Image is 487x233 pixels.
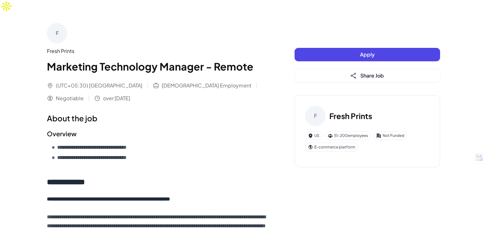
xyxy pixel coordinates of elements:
[56,94,84,102] span: Negotiable
[295,69,440,82] button: Share Job
[47,112,269,124] h1: About the job
[305,131,322,140] div: US
[56,82,142,89] span: (UTC+05:30) [GEOGRAPHIC_DATA]
[360,72,384,79] span: Share Job
[295,48,440,61] button: Apply
[373,131,407,140] div: Not Funded
[305,143,358,152] div: E-commerce platform
[47,59,269,74] h1: Marketing Technology Manager - Remote
[360,51,375,58] span: Apply
[47,129,269,139] h2: Overview
[47,23,67,43] div: F
[305,106,326,126] div: F
[329,110,372,122] h3: Fresh Prints
[103,94,130,102] span: over [DATE]
[325,131,371,140] div: 51-200 employees
[162,82,251,89] span: [DEMOGRAPHIC_DATA] Employment
[47,47,269,55] div: Fresh Prints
